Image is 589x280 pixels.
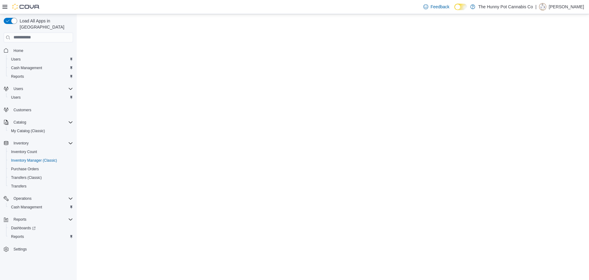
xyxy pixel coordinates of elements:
a: My Catalog (Classic) [9,127,48,135]
span: Reports [11,234,24,239]
a: Reports [9,233,26,240]
span: Users [9,94,73,101]
span: Reports [9,73,73,80]
span: Reports [9,233,73,240]
p: The Hunny Pot Cannabis Co [478,3,533,10]
button: Home [1,46,75,55]
button: Cash Management [6,64,75,72]
span: Home [11,47,73,54]
a: Users [9,94,23,101]
span: Inventory Count [11,149,37,154]
button: Reports [6,72,75,81]
a: Users [9,56,23,63]
p: [PERSON_NAME] [549,3,584,10]
button: Users [11,85,25,93]
button: Inventory Manager (Classic) [6,156,75,165]
span: Catalog [13,120,26,125]
a: Purchase Orders [9,165,41,173]
img: Cova [12,4,40,10]
span: Users [11,57,21,62]
button: Reports [11,216,29,223]
button: Transfers [6,182,75,191]
span: Catalog [11,119,73,126]
a: Transfers [9,183,29,190]
span: Users [13,86,23,91]
button: Reports [1,215,75,224]
span: Inventory Count [9,148,73,156]
span: Cash Management [9,64,73,72]
span: Settings [13,247,27,252]
a: Customers [11,106,34,114]
span: Dashboards [9,224,73,232]
span: Operations [13,196,32,201]
a: Transfers (Classic) [9,174,44,181]
a: Dashboards [6,224,75,232]
span: Reports [13,217,26,222]
a: Feedback [421,1,452,13]
span: Inventory Manager (Classic) [9,157,73,164]
span: Cash Management [11,65,42,70]
input: Dark Mode [454,4,467,10]
button: Catalog [11,119,29,126]
span: Dashboards [11,226,36,231]
button: Catalog [1,118,75,127]
a: Inventory Count [9,148,40,156]
span: Users [9,56,73,63]
span: Operations [11,195,73,202]
span: Transfers (Classic) [11,175,42,180]
button: My Catalog (Classic) [6,127,75,135]
button: Purchase Orders [6,165,75,173]
a: Settings [11,246,29,253]
a: Dashboards [9,224,38,232]
button: Operations [1,194,75,203]
a: Inventory Manager (Classic) [9,157,60,164]
span: Customers [13,108,31,112]
span: Cash Management [9,203,73,211]
button: Inventory Count [6,148,75,156]
span: Inventory [13,141,29,146]
span: Users [11,95,21,100]
span: Customers [11,106,73,114]
a: Cash Management [9,64,44,72]
span: My Catalog (Classic) [11,128,45,133]
span: Purchase Orders [11,167,39,172]
p: | [535,3,537,10]
button: Users [6,55,75,64]
span: Purchase Orders [9,165,73,173]
span: Settings [11,245,73,253]
a: Cash Management [9,203,44,211]
button: Settings [1,245,75,254]
span: Inventory Manager (Classic) [11,158,57,163]
a: Home [11,47,26,54]
span: Transfers [9,183,73,190]
button: Users [6,93,75,102]
nav: Complex example [4,44,73,270]
span: Transfers (Classic) [9,174,73,181]
button: Operations [11,195,34,202]
button: Users [1,85,75,93]
button: Cash Management [6,203,75,211]
span: My Catalog (Classic) [9,127,73,135]
button: Inventory [1,139,75,148]
span: Home [13,48,23,53]
button: Inventory [11,140,31,147]
button: Transfers (Classic) [6,173,75,182]
button: Reports [6,232,75,241]
span: Reports [11,74,24,79]
button: Customers [1,105,75,114]
span: Reports [11,216,73,223]
div: Dillon Marquez [539,3,546,10]
span: Feedback [431,4,449,10]
span: Transfers [11,184,26,189]
span: Users [11,85,73,93]
span: Cash Management [11,205,42,210]
span: Load All Apps in [GEOGRAPHIC_DATA] [17,18,73,30]
span: Inventory [11,140,73,147]
a: Reports [9,73,26,80]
